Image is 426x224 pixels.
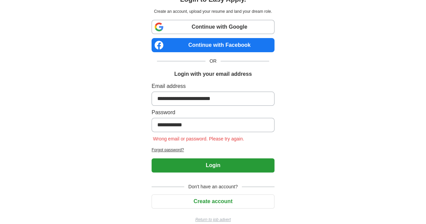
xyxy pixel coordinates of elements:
[152,194,274,209] button: Create account
[174,70,252,78] h1: Login with your email address
[152,82,274,90] label: Email address
[152,217,274,223] a: Return to job advert
[152,147,274,153] a: Forgot password?
[152,20,274,34] a: Continue with Google
[184,183,242,190] span: Don't have an account?
[152,136,245,141] span: Wrong email or password. Please try again.
[152,198,274,204] a: Create account
[152,158,274,172] button: Login
[153,8,273,14] p: Create an account, upload your resume and land your dream role.
[152,108,274,117] label: Password
[152,38,274,52] a: Continue with Facebook
[205,58,221,65] span: OR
